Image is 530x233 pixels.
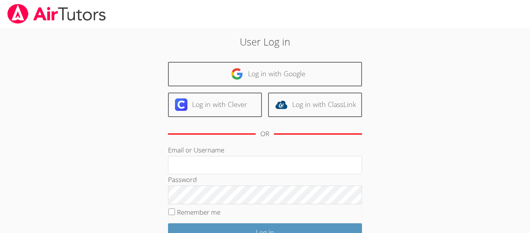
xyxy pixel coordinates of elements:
h2: User Log in [122,34,408,49]
a: Log in with ClassLink [268,93,362,117]
label: Email or Username [168,145,224,154]
a: Log in with Clever [168,93,262,117]
a: Log in with Google [168,62,362,86]
img: clever-logo-6eab21bc6e7a338710f1a6ff85c0baf02591cd810cc4098c63d3a4b26e2feb20.svg [175,98,187,111]
img: google-logo-50288ca7cdecda66e5e0955fdab243c47b7ad437acaf1139b6f446037453330a.svg [231,68,243,80]
label: Remember me [177,208,220,217]
img: airtutors_banner-c4298cdbf04f3fff15de1276eac7730deb9818008684d7c2e4769d2f7ddbe033.png [7,4,107,24]
div: OR [260,128,269,140]
label: Password [168,175,197,184]
img: classlink-logo-d6bb404cc1216ec64c9a2012d9dc4662098be43eaf13dc465df04b49fa7ab582.svg [275,98,288,111]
